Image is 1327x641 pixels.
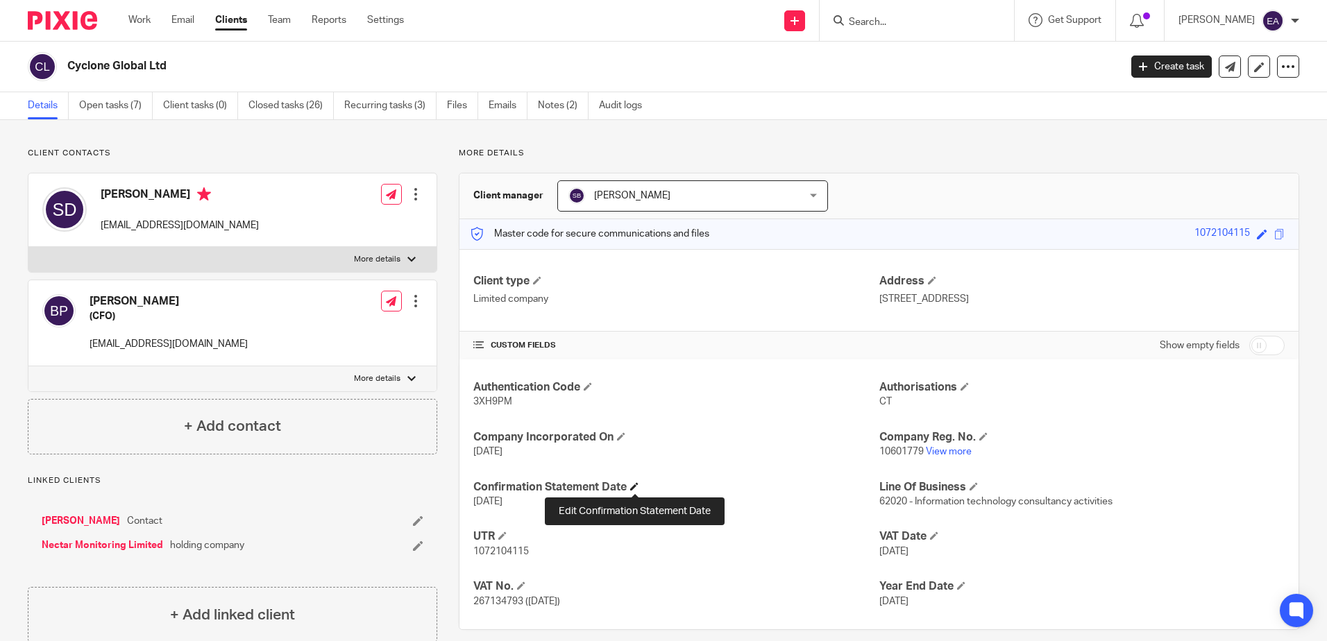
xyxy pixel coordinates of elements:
a: Clients [215,13,247,27]
h4: Authentication Code [473,380,879,395]
a: Client tasks (0) [163,92,238,119]
h4: + Add linked client [170,604,295,626]
h4: Authorisations [879,380,1285,395]
span: holding company [170,538,244,552]
p: Limited company [473,292,879,306]
span: 10601779 [879,447,924,456]
a: View more [926,447,972,456]
h4: Company Incorporated On [473,430,879,445]
p: Client contacts [28,148,437,159]
p: [STREET_ADDRESS] [879,292,1285,306]
a: Details [28,92,69,119]
span: Contact [127,514,162,528]
a: Settings [367,13,404,27]
img: Pixie [28,11,97,30]
a: Create task [1131,55,1212,78]
span: [DATE] [473,447,502,456]
span: 3XH9PM [473,397,512,407]
a: Reports [312,13,346,27]
a: Audit logs [599,92,652,119]
h4: Client type [473,274,879,289]
a: Team [268,13,291,27]
span: [DATE] [879,547,908,556]
span: 267134793 ([DATE]) [473,597,560,606]
h4: UTR [473,529,879,544]
img: svg%3E [568,187,585,204]
span: CT [879,397,892,407]
span: [PERSON_NAME] [594,191,670,200]
p: More details [354,373,400,384]
span: 62020 - Information technology consultancy activities [879,497,1113,506]
img: svg%3E [1262,10,1284,32]
h4: CUSTOM FIELDS [473,340,879,351]
h4: VAT No. [473,579,879,594]
p: [PERSON_NAME] [1178,13,1255,27]
img: svg%3E [42,187,87,232]
a: Nectar Monitoring Limited [42,538,163,552]
h2: Cyclone Global Ltd [67,59,902,74]
p: Master code for secure communications and files [470,227,709,241]
h4: [PERSON_NAME] [90,294,248,309]
h4: Line Of Business [879,480,1285,495]
a: Emails [489,92,527,119]
a: Email [171,13,194,27]
h4: VAT Date [879,529,1285,544]
h4: Confirmation Statement Date [473,480,879,495]
i: Primary [197,187,211,201]
a: Files [447,92,478,119]
p: Linked clients [28,475,437,486]
p: [EMAIL_ADDRESS][DOMAIN_NAME] [101,219,259,232]
p: More details [354,254,400,265]
p: [EMAIL_ADDRESS][DOMAIN_NAME] [90,337,248,351]
img: svg%3E [28,52,57,81]
a: Closed tasks (26) [248,92,334,119]
label: Show empty fields [1160,339,1240,352]
a: Work [128,13,151,27]
h4: Company Reg. No. [879,430,1285,445]
span: Get Support [1048,15,1101,25]
input: Search [847,17,972,29]
a: [PERSON_NAME] [42,514,120,528]
h3: Client manager [473,189,543,203]
h4: Year End Date [879,579,1285,594]
span: [DATE] [473,497,502,506]
h4: + Add contact [184,416,281,437]
span: 1072104115 [473,547,529,556]
h5: (CFO) [90,309,248,323]
img: svg%3E [42,294,76,327]
a: Open tasks (7) [79,92,153,119]
h4: [PERSON_NAME] [101,187,259,205]
p: More details [459,148,1299,159]
a: Notes (2) [538,92,589,119]
div: 1072104115 [1194,226,1250,242]
span: [DATE] [879,597,908,606]
a: Recurring tasks (3) [344,92,437,119]
h4: Address [879,274,1285,289]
